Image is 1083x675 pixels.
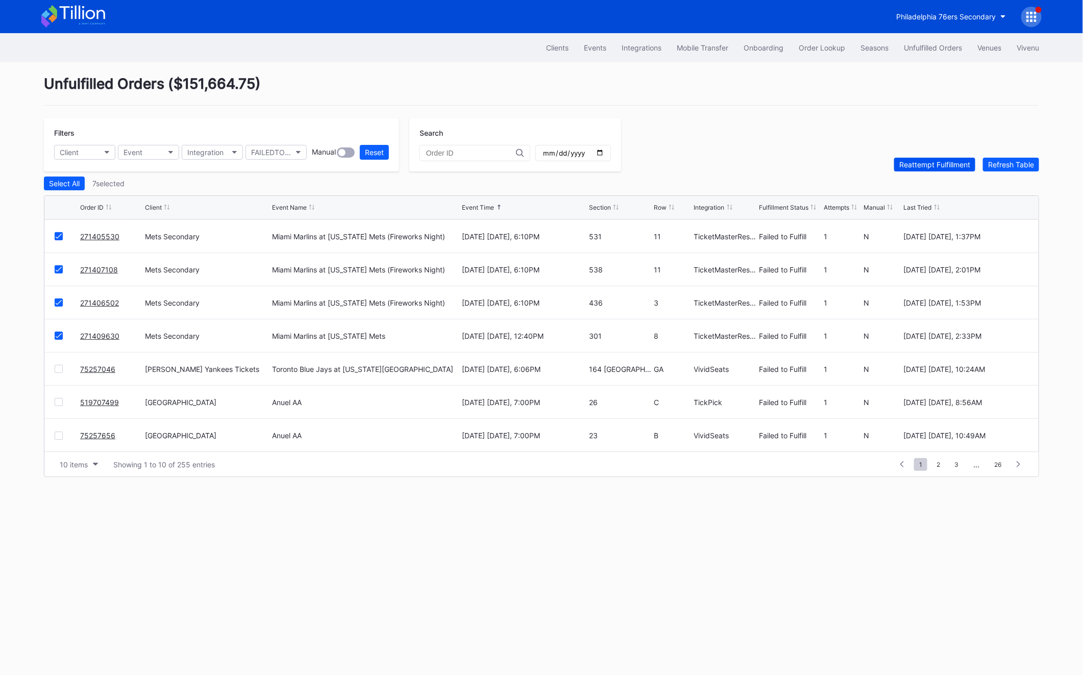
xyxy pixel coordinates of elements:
div: VividSeats [694,431,756,440]
div: Failed to Fulfill [759,398,821,407]
button: 10 items [55,458,103,471]
div: Miami Marlins at [US_STATE] Mets (Fireworks Night) [272,232,445,241]
div: Search [420,129,611,137]
div: [DATE] [DATE], 2:01PM [904,265,1028,274]
div: Last Tried [904,204,932,211]
div: 538 [589,265,651,274]
a: Onboarding [736,38,791,57]
div: [DATE] [DATE], 1:53PM [904,298,1028,307]
a: Venues [970,38,1009,57]
div: N [864,365,901,373]
div: Row [654,204,667,211]
div: 1 [824,232,861,241]
div: C [654,398,691,407]
div: Fulfillment Status [759,204,808,211]
div: Events [584,43,606,52]
div: Failed to Fulfill [759,232,821,241]
button: Philadelphia 76ers Secondary [889,7,1014,26]
div: Miami Marlins at [US_STATE] Mets (Fireworks Night) [272,298,445,307]
div: TicketMasterResale [694,332,756,340]
div: Attempts [824,204,849,211]
button: Client [54,145,115,160]
div: Integrations [622,43,661,52]
div: Failed to Fulfill [759,365,821,373]
div: [DATE] [DATE], 7:00PM [462,431,586,440]
div: TicketMasterResale [694,232,756,241]
div: [PERSON_NAME] Yankees Tickets [145,365,269,373]
div: Event Name [272,204,307,211]
div: [DATE] [DATE], 10:24AM [904,365,1028,373]
div: Order ID [80,204,104,211]
button: Vivenu [1009,38,1047,57]
div: Toronto Blue Jays at [US_STATE][GEOGRAPHIC_DATA] [272,365,453,373]
div: Manual [864,204,885,211]
div: Reattempt Fulfillment [899,160,970,169]
div: 11 [654,265,691,274]
div: Mobile Transfer [677,43,728,52]
div: Miami Marlins at [US_STATE] Mets (Fireworks Night) [272,265,445,274]
div: Failed to Fulfill [759,332,821,340]
div: Clients [546,43,569,52]
span: 1 [914,458,927,471]
div: 26 [589,398,651,407]
div: 1 [824,398,861,407]
div: Vivenu [1017,43,1039,52]
div: 7 selected [92,179,125,188]
button: Reset [360,145,389,160]
div: Anuel AA [272,431,302,440]
button: Unfulfilled Orders [896,38,970,57]
button: Refresh Table [983,158,1039,171]
input: Order ID [426,149,516,157]
div: 8 [654,332,691,340]
a: 271407108 [80,265,118,274]
div: Failed to Fulfill [759,265,821,274]
button: Integrations [614,38,669,57]
div: Integration [187,148,224,157]
div: Unfulfilled Orders ( $151,664.75 ) [44,75,1039,106]
button: Event [118,145,179,160]
div: [DATE] [DATE], 2:33PM [904,332,1028,340]
div: Mets Secondary [145,265,269,274]
div: [DATE] [DATE], 8:56AM [904,398,1028,407]
button: Select All [44,177,85,190]
a: 75257046 [80,365,115,373]
div: Integration [694,204,725,211]
div: TicketMasterResale [694,265,756,274]
div: Unfulfilled Orders [904,43,962,52]
button: FAILEDTOFULFILL [245,145,307,160]
div: Reset [365,148,384,157]
div: Mets Secondary [145,232,269,241]
div: Refresh Table [988,160,1034,169]
div: B [654,431,691,440]
div: 164 [GEOGRAPHIC_DATA] [589,365,651,373]
div: N [864,332,901,340]
button: Events [576,38,614,57]
div: [DATE] [DATE], 6:10PM [462,232,586,241]
div: Showing 1 to 10 of 255 entries [113,460,215,469]
div: 531 [589,232,651,241]
button: Integration [182,145,243,160]
a: Order Lookup [791,38,853,57]
div: [GEOGRAPHIC_DATA] [145,431,269,440]
div: FAILEDTOFULFILL [251,148,291,157]
div: Event [124,148,142,157]
div: Seasons [860,43,889,52]
div: 23 [589,431,651,440]
div: Manual [312,147,336,158]
span: 26 [989,458,1006,471]
div: Miami Marlins at [US_STATE] Mets [272,332,385,340]
div: [DATE] [DATE], 7:00PM [462,398,586,407]
a: Clients [538,38,576,57]
div: 11 [654,232,691,241]
div: Failed to Fulfill [759,298,821,307]
div: 1 [824,265,861,274]
button: Mobile Transfer [669,38,736,57]
div: Venues [977,43,1001,52]
a: 75257656 [80,431,115,440]
div: 1 [824,298,861,307]
div: Select All [49,179,80,188]
div: VividSeats [694,365,756,373]
a: Seasons [853,38,896,57]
